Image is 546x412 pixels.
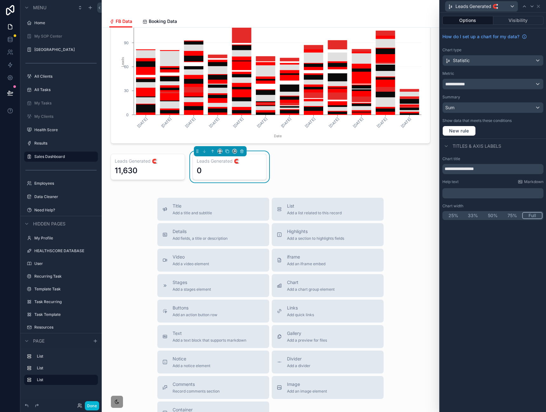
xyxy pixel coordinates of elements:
button: VideoAdd a video element [157,249,269,272]
span: Gallery [287,330,327,337]
label: List [37,377,93,382]
span: Add a chart group element [287,287,335,292]
span: Add a preview for files [287,338,327,343]
label: My Tasks [34,101,97,106]
div: 0 [197,166,202,176]
button: Options [442,16,493,25]
a: Results [34,141,97,146]
button: Sum [442,102,543,113]
a: How do I set up a chart for my data? [442,33,527,40]
button: Visibility [493,16,544,25]
a: [GEOGRAPHIC_DATA] [34,47,97,52]
label: HEALTHSCORE DATABASE [34,248,97,253]
span: Add a notice element [173,363,210,368]
span: Add an iframe embed [287,261,325,266]
label: All Clients [34,74,97,79]
span: Titles & Axis labels [453,143,501,149]
label: My Profile [34,236,97,241]
span: Add a text block that supports markdown [173,338,246,343]
label: Employees [34,181,97,186]
label: User [34,261,97,266]
button: ImageAdd an image element [272,376,384,399]
label: Resources [34,325,97,330]
div: scrollable content [442,187,543,198]
span: Buttons [173,305,217,311]
div: scrollable content [20,348,102,391]
a: Booking Data [142,16,177,28]
label: Need Help? [34,208,97,213]
span: Hidden pages [33,221,65,227]
span: Add an image element [287,389,327,394]
label: Template Task [34,287,97,292]
a: Markdown [518,179,543,184]
label: All Tasks [34,87,97,92]
span: List [287,203,342,209]
button: Done [85,401,99,410]
a: My Clients [34,114,97,119]
label: Chart title [442,156,460,161]
button: Statistic [442,55,543,66]
span: Record comments section [173,389,220,394]
button: Leads Generated 🧲 [445,1,518,12]
span: Add a stages element [173,287,211,292]
label: My SOP Center [34,34,97,39]
span: Booking Data [149,18,177,25]
button: StagesAdd a stages element [157,274,269,297]
span: How do I set up a chart for my data? [442,33,519,40]
label: Show data that meets these conditions [442,118,512,123]
span: Markdown [524,179,543,184]
label: Home [34,20,97,25]
span: Add fields, a title or description [173,236,228,241]
label: Sales Dashboard [34,154,94,159]
span: Page [33,338,44,344]
a: FB Data [109,16,132,28]
span: Add a section to highlights fields [287,236,344,241]
button: 25% [443,212,463,219]
button: NoticeAdd a notice element [157,351,269,373]
span: Text [173,330,246,337]
label: Summary [442,95,460,100]
label: Data Cleaner [34,194,97,199]
label: Chart width [442,203,463,209]
button: DetailsAdd fields, a title or description [157,223,269,246]
label: Chart type [442,47,461,53]
button: GalleryAdd a preview for files [272,325,384,348]
button: 50% [483,212,502,219]
span: Add quick links [287,312,314,317]
span: Divider [287,356,311,362]
label: Health Score [34,127,97,132]
button: TextAdd a text block that supports markdown [157,325,269,348]
span: FB Data [116,18,132,25]
button: ListAdd a list related to this record [272,198,384,221]
button: CommentsRecord comments section [157,376,269,399]
span: Add a divider [287,363,311,368]
a: Task Recurring [34,299,97,304]
span: Menu [33,4,46,11]
h3: Leads Generated 🧲 [197,158,263,164]
button: iframeAdd an iframe embed [272,249,384,272]
button: HighlightsAdd a section to highlights fields [272,223,384,246]
label: Recurring Task [34,274,97,279]
span: Image [287,381,327,387]
button: ButtonsAdd an action button row [157,300,269,323]
span: Add a title and subtitle [173,210,212,216]
span: Details [173,228,228,235]
button: 33% [463,212,483,219]
button: DividerAdd a divider [272,351,384,373]
span: Leads Generated 🧲 [455,3,498,10]
label: Task Template [34,312,97,317]
button: New rule [442,126,476,136]
button: Full [522,212,543,219]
